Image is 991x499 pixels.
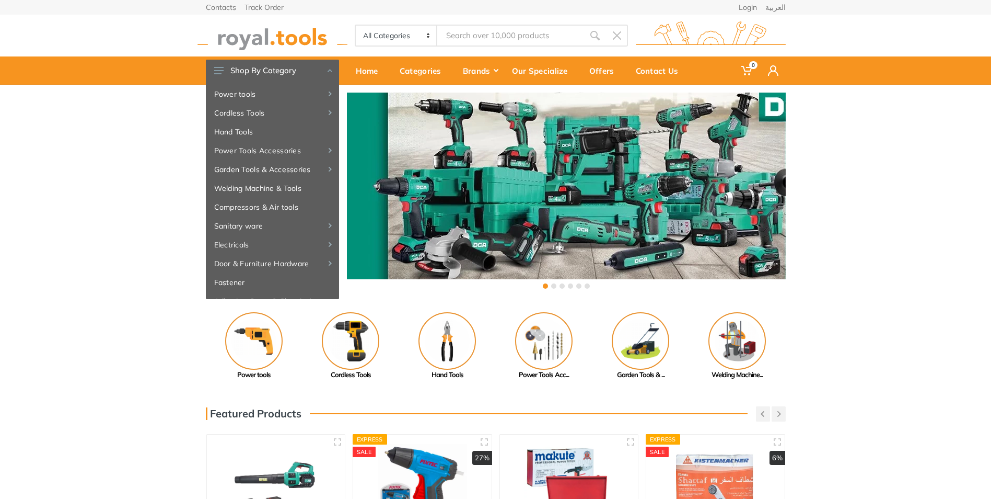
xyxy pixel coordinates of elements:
div: Contact Us [628,60,693,82]
a: Welding Machine & Tools [206,179,339,198]
a: Garden Tools & Accessories [206,160,339,179]
a: Sanitary ware [206,217,339,235]
button: Shop By Category [206,60,339,82]
div: Express [646,434,680,445]
div: Categories [392,60,456,82]
img: royal.tools Logo [636,21,786,50]
div: Our Specialize [505,60,582,82]
a: Electricals [206,235,339,254]
div: Hand Tools [399,370,496,380]
div: Garden Tools & ... [592,370,689,380]
a: Login [739,4,757,11]
a: Compressors & Air tools [206,198,339,217]
img: Royal - Power tools [225,312,283,370]
div: Offers [582,60,628,82]
img: Royal - Hand Tools [418,312,476,370]
a: Track Order [244,4,284,11]
img: Royal - Cordless Tools [322,312,379,370]
a: Adhesive, Spray & Chemical [206,292,339,311]
img: royal.tools Logo [197,21,347,50]
div: 6% [770,451,785,466]
a: 0 [734,56,761,85]
img: Royal - Power Tools Accessories [515,312,573,370]
img: Royal - Garden Tools & Accessories [612,312,669,370]
a: Power tools [206,85,339,104]
h3: Featured Products [206,407,301,420]
a: Door & Furniture Hardware [206,254,339,273]
input: Site search [437,25,584,47]
a: Power Tools Accessories [206,141,339,160]
span: 0 [749,61,757,69]
a: Our Specialize [505,56,582,85]
div: Welding Machine... [689,370,786,380]
div: Home [348,60,392,82]
div: Cordless Tools [302,370,399,380]
a: Garden Tools & ... [592,312,689,380]
div: Power Tools Acc... [496,370,592,380]
div: SALE [353,447,376,457]
a: Contact Us [628,56,693,85]
a: Cordless Tools [302,312,399,380]
img: Royal - Welding Machine & Tools [708,312,766,370]
div: Brands [456,60,505,82]
a: Fastener [206,273,339,292]
a: العربية [765,4,786,11]
select: Category [356,26,438,46]
a: Hand Tools [399,312,496,380]
a: Cordless Tools [206,104,339,122]
a: Hand Tools [206,122,339,141]
a: Power tools [206,312,302,380]
div: Express [353,434,387,445]
a: Power Tools Acc... [496,312,592,380]
div: Power tools [206,370,302,380]
div: 27% [472,451,492,466]
div: SALE [646,447,669,457]
a: Categories [392,56,456,85]
a: Welding Machine... [689,312,786,380]
a: Contacts [206,4,236,11]
a: Home [348,56,392,85]
a: Offers [582,56,628,85]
